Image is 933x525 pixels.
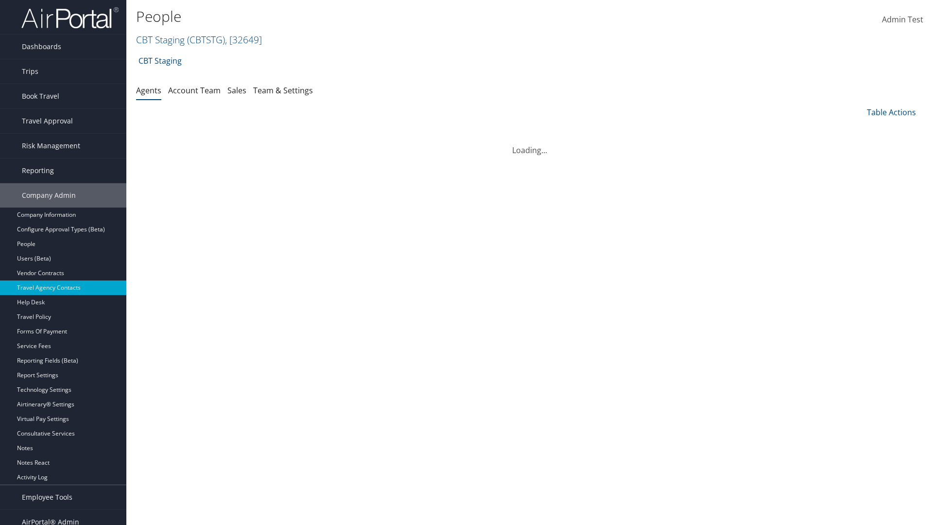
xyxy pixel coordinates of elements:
[138,51,182,70] a: CBT Staging
[225,33,262,46] span: , [ 32649 ]
[22,485,72,509] span: Employee Tools
[227,85,246,96] a: Sales
[253,85,313,96] a: Team & Settings
[187,33,225,46] span: ( CBTSTG )
[21,6,119,29] img: airportal-logo.png
[22,35,61,59] span: Dashboards
[168,85,221,96] a: Account Team
[22,59,38,84] span: Trips
[22,183,76,208] span: Company Admin
[22,158,54,183] span: Reporting
[136,85,161,96] a: Agents
[136,6,661,27] h1: People
[882,14,923,25] span: Admin Test
[136,33,262,46] a: CBT Staging
[867,107,916,118] a: Table Actions
[22,109,73,133] span: Travel Approval
[136,133,923,156] div: Loading...
[22,84,59,108] span: Book Travel
[882,5,923,35] a: Admin Test
[22,134,80,158] span: Risk Management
